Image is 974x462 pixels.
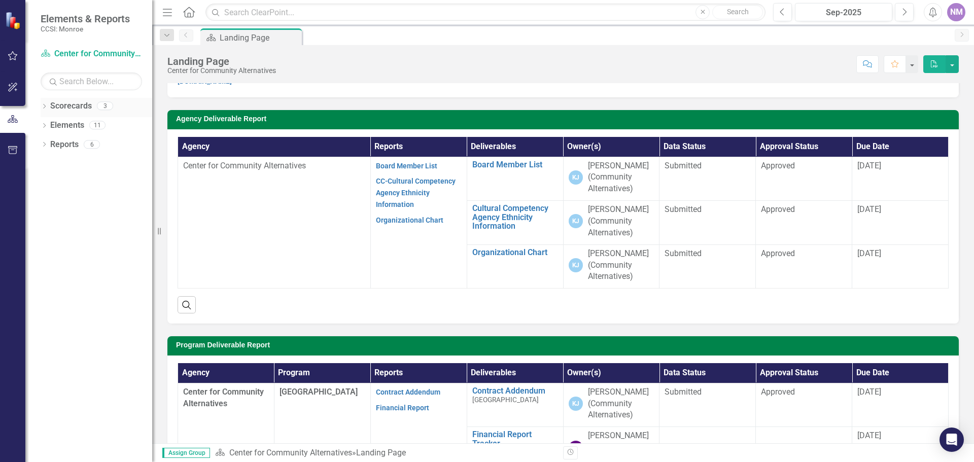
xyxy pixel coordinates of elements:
[467,157,563,201] td: Double-Click to Edit Right Click for Context Menu
[857,431,881,440] span: [DATE]
[569,214,583,228] div: KJ
[569,258,583,272] div: KJ
[162,448,210,458] span: Assign Group
[761,387,795,397] span: Approved
[205,4,766,21] input: Search ClearPoint...
[569,441,583,455] div: ST
[795,3,892,21] button: Sep-2025
[857,248,881,258] span: [DATE]
[569,170,583,185] div: KJ
[50,139,79,151] a: Reports
[280,387,358,397] span: [GEOGRAPHIC_DATA]
[472,160,558,169] a: Board Member List
[356,448,406,457] div: Landing Page
[41,48,142,60] a: Center for Community Alternatives
[176,115,954,123] h3: Agency Deliverable Report
[588,386,654,421] div: [PERSON_NAME] (Community Alternatives)
[659,157,756,201] td: Double-Click to Edit
[50,120,84,131] a: Elements
[712,5,763,19] button: Search
[857,161,881,170] span: [DATE]
[376,216,443,224] a: Organizational Chart
[183,160,365,172] p: Center for Community Alternatives
[84,140,100,149] div: 6
[761,161,795,170] span: Approved
[376,177,456,208] a: CC-Cultural Competency Agency Ethnicity Information
[588,248,654,283] div: [PERSON_NAME] (Community Alternatives)
[569,397,583,411] div: KJ
[215,447,555,459] div: »
[167,56,276,67] div: Landing Page
[472,248,558,257] a: Organizational Chart
[89,121,106,130] div: 11
[183,387,264,408] strong: Center for Community Alternatives
[472,430,558,448] a: Financial Report Tracker
[41,13,130,25] span: Elements & Reports
[220,31,299,44] div: Landing Page
[50,100,92,112] a: Scorecards
[659,201,756,245] td: Double-Click to Edit
[41,73,142,90] input: Search Below...
[756,383,852,427] td: Double-Click to Edit
[940,428,964,452] div: Open Intercom Messenger
[659,244,756,289] td: Double-Click to Edit
[588,204,654,239] div: [PERSON_NAME] (Community Alternatives)
[467,244,563,289] td: Double-Click to Edit Right Click for Context Menu
[467,383,563,427] td: Double-Click to Edit Right Click for Context Menu
[761,248,795,258] span: Approved
[176,341,954,349] h3: Program Deliverable Report
[376,162,437,170] a: Board Member List
[665,248,702,258] span: Submitted
[665,161,702,170] span: Submitted
[756,201,852,245] td: Double-Click to Edit
[857,387,881,397] span: [DATE]
[798,7,889,19] div: Sep-2025
[665,387,702,397] span: Submitted
[97,102,113,111] div: 3
[472,396,539,404] span: [GEOGRAPHIC_DATA]
[41,25,130,33] small: CCSI: Monroe
[659,383,756,427] td: Double-Click to Edit
[756,244,852,289] td: Double-Click to Edit
[467,201,563,245] td: Double-Click to Edit Right Click for Context Menu
[665,204,702,214] span: Submitted
[588,160,654,195] div: [PERSON_NAME] (Community Alternatives)
[947,3,965,21] button: NM
[376,388,440,396] a: Contract Addendum
[761,204,795,214] span: Approved
[167,67,276,75] div: Center for Community Alternatives
[472,386,558,396] a: Contract Addendum
[5,11,23,29] img: ClearPoint Strategy
[756,157,852,201] td: Double-Click to Edit
[229,448,352,457] a: Center for Community Alternatives
[376,404,429,412] a: Financial Report
[727,8,749,16] span: Search
[857,204,881,214] span: [DATE]
[472,204,558,231] a: Cultural Competency Agency Ethnicity Information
